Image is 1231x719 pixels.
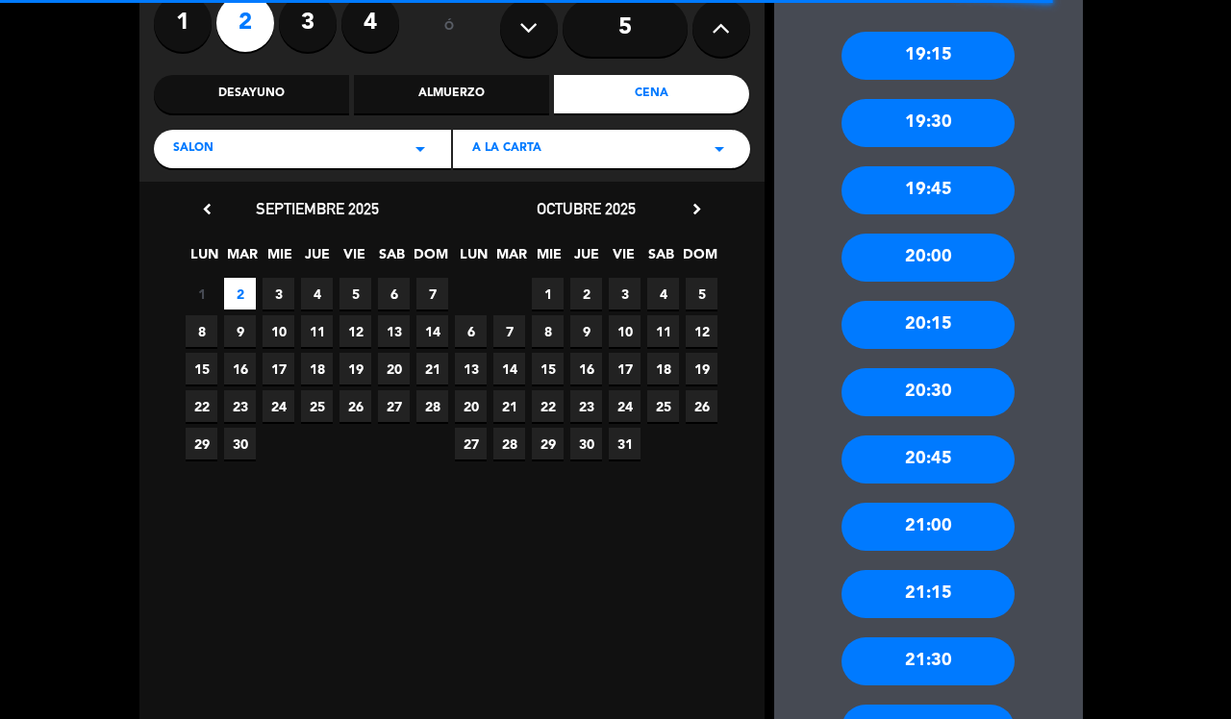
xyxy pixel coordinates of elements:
[493,390,525,422] span: 21
[173,139,214,159] span: SALON
[339,353,371,384] span: 19
[301,243,333,275] span: JUE
[647,390,679,422] span: 25
[842,166,1015,214] div: 19:45
[186,278,217,310] span: 1
[416,315,448,347] span: 14
[376,243,408,275] span: SAB
[197,199,217,219] i: chevron_left
[686,278,717,310] span: 5
[409,137,432,161] i: arrow_drop_down
[263,390,294,422] span: 24
[263,353,294,384] span: 17
[842,32,1015,80] div: 19:15
[608,243,640,275] span: VIE
[533,243,565,275] span: MIE
[647,278,679,310] span: 4
[609,315,641,347] span: 10
[339,390,371,422] span: 26
[493,315,525,347] span: 7
[686,390,717,422] span: 26
[186,428,217,459] span: 29
[842,99,1015,147] div: 19:30
[842,637,1015,685] div: 21:30
[570,278,602,310] span: 2
[686,353,717,384] span: 19
[645,243,677,275] span: SAB
[842,301,1015,349] div: 20:15
[301,390,333,422] span: 25
[416,353,448,384] span: 21
[186,390,217,422] span: 22
[188,243,220,275] span: LUN
[301,353,333,384] span: 18
[378,278,410,310] span: 6
[570,243,602,275] span: JUE
[455,315,487,347] span: 6
[570,315,602,347] span: 9
[495,243,527,275] span: MAR
[416,390,448,422] span: 28
[301,278,333,310] span: 4
[186,353,217,384] span: 15
[687,199,707,219] i: chevron_right
[378,390,410,422] span: 27
[455,428,487,459] span: 27
[686,315,717,347] span: 12
[532,428,564,459] span: 29
[224,278,256,310] span: 2
[378,315,410,347] span: 13
[339,278,371,310] span: 5
[186,315,217,347] span: 8
[224,353,256,384] span: 16
[493,428,525,459] span: 28
[842,435,1015,483] div: 20:45
[537,199,636,218] span: octubre 2025
[224,315,256,347] span: 9
[708,137,731,161] i: arrow_drop_down
[301,315,333,347] span: 11
[842,503,1015,551] div: 21:00
[264,243,295,275] span: MIE
[609,428,641,459] span: 31
[224,428,256,459] span: 30
[532,390,564,422] span: 22
[842,570,1015,618] div: 21:15
[339,243,370,275] span: VIE
[224,390,256,422] span: 23
[609,390,641,422] span: 24
[263,315,294,347] span: 10
[455,390,487,422] span: 20
[570,428,602,459] span: 30
[554,75,749,113] div: Cena
[842,234,1015,282] div: 20:00
[647,353,679,384] span: 18
[455,353,487,384] span: 13
[226,243,258,275] span: MAR
[354,75,549,113] div: Almuerzo
[414,243,445,275] span: DOM
[842,368,1015,416] div: 20:30
[256,199,379,218] span: septiembre 2025
[647,315,679,347] span: 11
[532,315,564,347] span: 8
[609,353,641,384] span: 17
[458,243,490,275] span: LUN
[609,278,641,310] span: 3
[339,315,371,347] span: 12
[532,353,564,384] span: 15
[493,353,525,384] span: 14
[416,278,448,310] span: 7
[570,390,602,422] span: 23
[154,75,349,113] div: Desayuno
[378,353,410,384] span: 20
[570,353,602,384] span: 16
[532,278,564,310] span: 1
[472,139,541,159] span: A LA CARTA
[263,278,294,310] span: 3
[683,243,715,275] span: DOM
